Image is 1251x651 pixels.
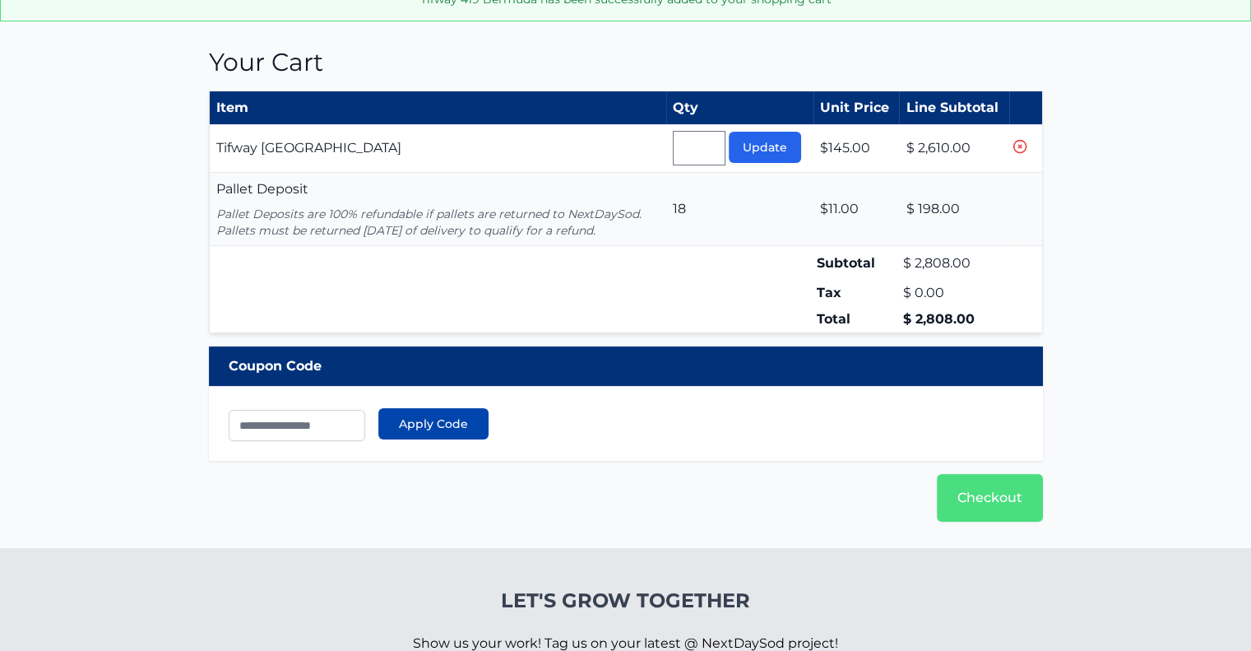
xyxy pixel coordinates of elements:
[813,124,899,173] td: $145.00
[209,173,666,246] td: Pallet Deposit
[399,416,468,432] span: Apply Code
[666,173,813,246] td: 18
[813,280,899,306] td: Tax
[813,246,899,281] td: Subtotal
[209,346,1043,386] div: Coupon Code
[813,173,899,246] td: $11.00
[729,132,801,163] button: Update
[813,91,899,125] th: Unit Price
[937,474,1043,522] a: Checkout
[209,91,666,125] th: Item
[899,124,1008,173] td: $ 2,610.00
[899,91,1008,125] th: Line Subtotal
[899,306,1008,333] td: $ 2,808.00
[216,206,660,239] p: Pallet Deposits are 100% refundable if pallets are returned to NextDaySod. Pallets must be return...
[666,91,813,125] th: Qty
[899,246,1008,281] td: $ 2,808.00
[899,173,1008,246] td: $ 198.00
[209,124,666,173] td: Tifway [GEOGRAPHIC_DATA]
[899,280,1008,306] td: $ 0.00
[813,306,899,333] td: Total
[209,48,1043,77] h1: Your Cart
[378,408,489,439] button: Apply Code
[413,588,838,614] h4: Let's Grow Together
